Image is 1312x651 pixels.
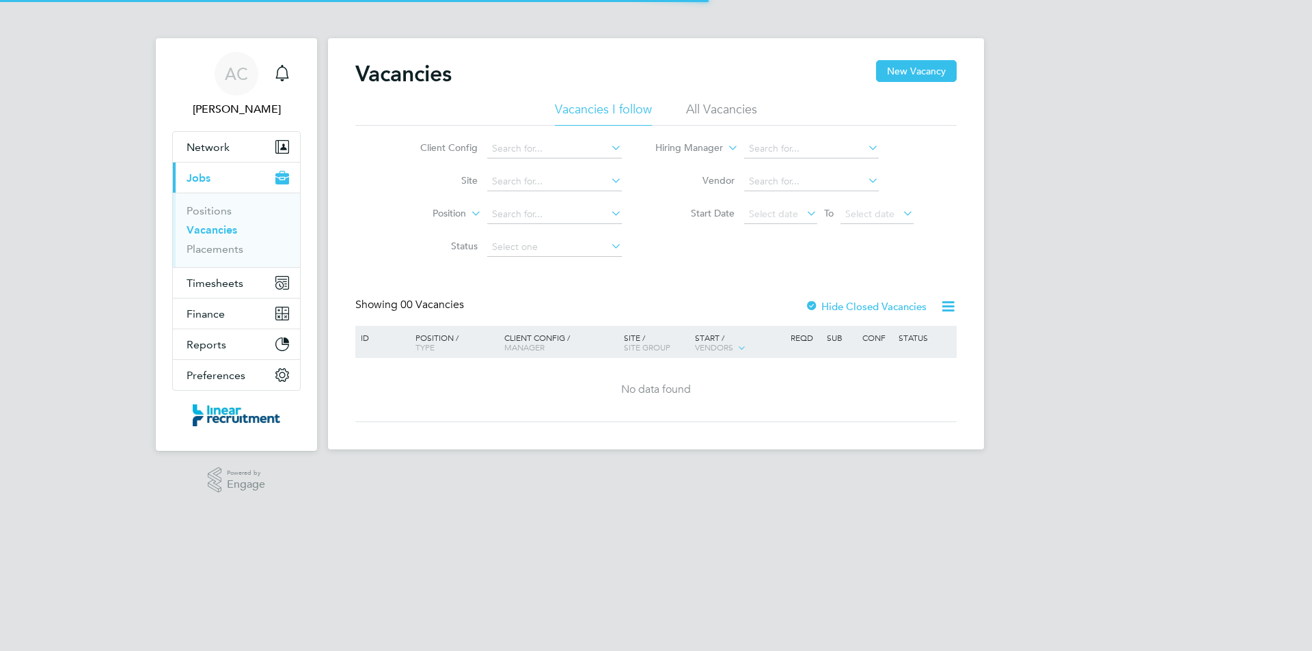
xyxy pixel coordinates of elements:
input: Select one [487,238,622,257]
div: Reqd [787,326,823,349]
button: Reports [173,329,300,359]
label: Site [399,174,478,186]
button: Finance [173,299,300,329]
span: 00 Vacancies [400,298,464,311]
span: Engage [227,479,265,490]
button: Timesheets [173,268,300,298]
span: Network [187,141,230,154]
span: Anneliese Clifton [172,101,301,117]
button: Jobs [173,163,300,193]
input: Search for... [487,139,622,158]
div: Client Config / [501,326,620,359]
span: Preferences [187,369,245,382]
div: Start / [692,326,787,360]
span: Timesheets [187,277,243,290]
a: Powered byEngage [208,467,266,493]
span: Select date [749,208,798,220]
div: Conf [859,326,894,349]
a: AC[PERSON_NAME] [172,52,301,117]
span: Manager [504,342,545,352]
a: Vacancies [187,223,237,236]
input: Search for... [744,172,879,191]
div: No data found [357,383,955,397]
span: Finance [187,307,225,320]
label: Status [399,240,478,252]
label: Client Config [399,141,478,154]
div: Sub [823,326,859,349]
label: Start Date [656,207,735,219]
button: Network [173,132,300,162]
span: AC [225,65,248,83]
span: Jobs [187,171,210,184]
h2: Vacancies [355,60,452,87]
span: Powered by [227,467,265,479]
div: Position / [405,326,501,359]
li: Vacancies I follow [555,101,652,126]
nav: Main navigation [156,38,317,451]
a: Go to home page [172,404,301,426]
span: To [820,204,838,222]
a: Placements [187,243,243,255]
input: Search for... [487,172,622,191]
span: Vendors [695,342,733,352]
label: Hide Closed Vacancies [805,300,927,313]
span: Site Group [624,342,670,352]
div: Jobs [173,193,300,267]
span: Select date [845,208,894,220]
label: Vendor [656,174,735,186]
li: All Vacancies [686,101,757,126]
label: Hiring Manager [644,141,723,155]
img: linearrecruitment-logo-retina.png [193,404,280,426]
input: Search for... [487,205,622,224]
button: New Vacancy [876,60,957,82]
div: Site / [620,326,692,359]
span: Type [415,342,435,352]
input: Search for... [744,139,879,158]
div: ID [357,326,405,349]
div: Showing [355,298,467,312]
div: Status [895,326,955,349]
span: Reports [187,338,226,351]
a: Positions [187,204,232,217]
button: Preferences [173,360,300,390]
label: Position [387,207,466,221]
